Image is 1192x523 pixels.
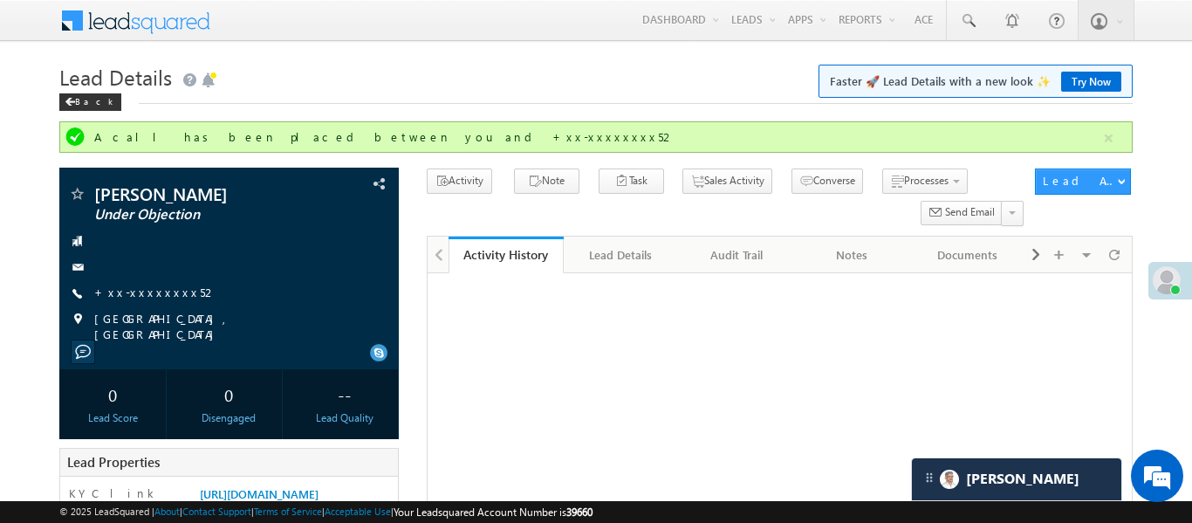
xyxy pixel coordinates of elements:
[427,169,492,194] button: Activity
[830,72,1121,90] span: Faster 🚀 Lead Details with a new look ✨
[940,470,959,489] img: Carter
[578,244,663,265] div: Lead Details
[180,410,277,426] div: Disengaged
[1035,169,1131,195] button: Lead Actions
[564,237,679,273] a: Lead Details
[922,471,936,485] img: carter-drag
[94,129,1100,145] div: A call has been placed between you and +xx-xxxxxxxx52
[694,244,779,265] div: Audit Trail
[394,506,593,519] span: Your Leadsquared Account Number is
[921,201,1003,226] button: Send Email
[904,174,949,187] span: Processes
[296,378,394,410] div: --
[64,378,161,410] div: 0
[682,169,772,194] button: Sales Activity
[200,486,319,501] a: [URL][DOMAIN_NAME]
[59,93,121,111] div: Back
[94,311,367,342] span: [GEOGRAPHIC_DATA], [GEOGRAPHIC_DATA]
[154,506,180,517] a: About
[566,506,593,519] span: 39660
[254,506,322,517] a: Terms of Service
[94,185,304,203] span: [PERSON_NAME]
[67,453,160,471] span: Lead Properties
[945,204,995,220] span: Send Email
[69,485,182,517] label: KYC link 2_0
[94,206,304,224] span: Under Objection
[180,378,277,410] div: 0
[966,471,1079,487] span: Carter
[59,93,130,107] a: Back
[94,285,217,299] a: +xx-xxxxxxxx52
[882,169,968,194] button: Processes
[791,169,863,194] button: Converse
[910,237,1025,273] a: Documents
[449,237,564,273] a: Activity History
[325,506,391,517] a: Acceptable Use
[809,244,894,265] div: Notes
[911,458,1122,501] div: carter-dragCarter[PERSON_NAME]
[795,237,910,273] a: Notes
[924,244,1010,265] div: Documents
[514,169,579,194] button: Note
[599,169,664,194] button: Task
[680,237,795,273] a: Audit Trail
[462,246,551,263] div: Activity History
[296,410,394,426] div: Lead Quality
[64,410,161,426] div: Lead Score
[182,506,251,517] a: Contact Support
[59,504,593,520] span: © 2025 LeadSquared | | | | |
[1061,72,1121,92] a: Try Now
[59,63,172,91] span: Lead Details
[1043,173,1117,189] div: Lead Actions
